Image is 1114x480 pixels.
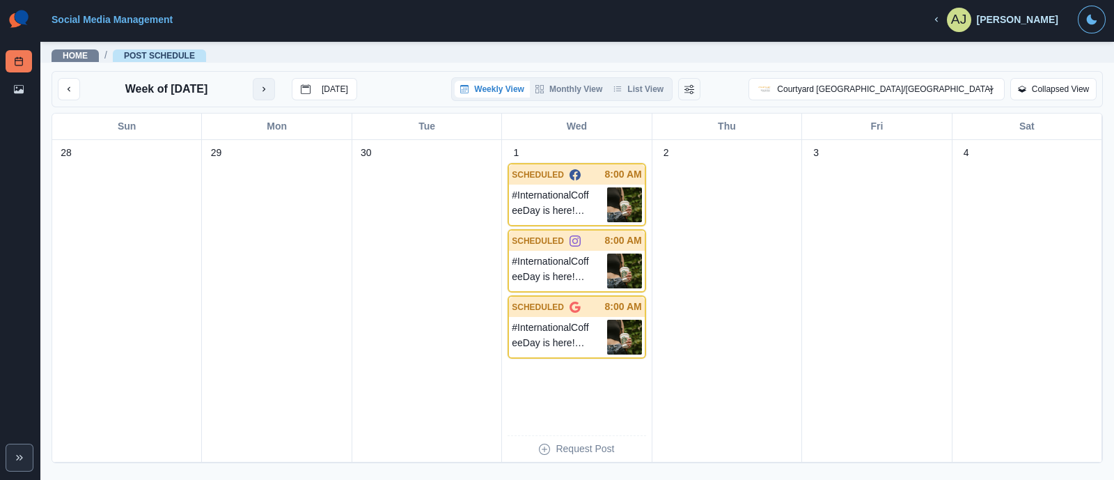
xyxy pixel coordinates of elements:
[608,81,669,98] button: List View
[605,167,642,182] p: 8:00 AM
[58,78,80,100] button: previous month
[1078,6,1106,33] button: Toggle Mode
[920,6,1069,33] button: [PERSON_NAME]
[607,254,642,288] img: uf8vspkkkrkpz4nt0p9c
[6,78,32,100] a: Media Library
[322,84,348,94] p: [DATE]
[124,51,195,61] a: Post Schedule
[352,114,502,139] div: Tue
[61,146,72,160] p: 28
[605,233,642,248] p: 8:00 AM
[455,81,530,98] button: Weekly View
[758,82,771,96] img: 592041627630574
[52,114,202,139] div: Sun
[211,146,222,160] p: 29
[977,14,1058,26] div: [PERSON_NAME]
[951,3,966,36] div: Alexandra James
[530,81,608,98] button: Monthly View
[6,50,32,72] a: Post Schedule
[513,146,519,160] p: 1
[1010,78,1097,100] button: Collapsed View
[748,78,1005,100] button: Courtyard [GEOGRAPHIC_DATA]/[GEOGRAPHIC_DATA]
[802,114,952,139] div: Fri
[607,320,642,355] img: uf8vspkkkrkpz4nt0p9c
[556,442,614,456] p: Request Post
[512,235,564,247] p: SCHEDULED
[52,48,206,63] nav: breadcrumb
[607,187,642,222] img: uf8vspkkkrkpz4nt0p9c
[125,81,208,98] p: Week of [DATE]
[605,300,642,314] p: 8:00 AM
[202,114,352,139] div: Mon
[678,78,700,100] button: Change View Order
[512,320,606,355] p: #InternationalCoffeeDay is here! Start your October and celebrate the holiday in true paradise st...
[664,146,669,160] p: 2
[104,48,107,63] span: /
[361,146,372,160] p: 30
[292,78,357,100] button: go to today
[652,114,802,139] div: Thu
[964,146,969,160] p: 4
[502,114,652,139] div: Wed
[6,444,33,472] button: Expand
[813,146,819,160] p: 3
[512,169,564,181] p: SCHEDULED
[52,14,173,25] a: Social Media Management
[253,78,275,100] button: next month
[952,114,1102,139] div: Sat
[512,254,606,288] p: #InternationalCoffeeDay is here! Start your October and celebrate the holiday in true paradise st...
[63,51,88,61] a: Home
[512,301,564,313] p: SCHEDULED
[512,187,606,222] p: #InternationalCoffeeDay is here! Start your October and celebrate the holiday in true paradise st...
